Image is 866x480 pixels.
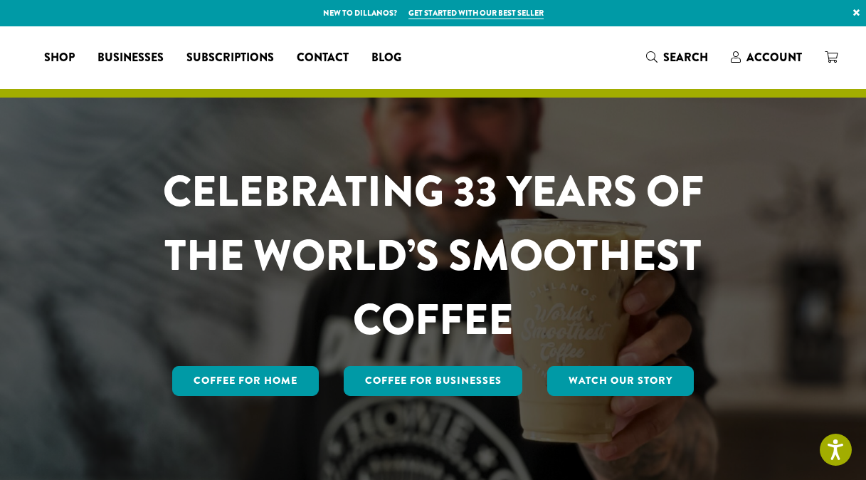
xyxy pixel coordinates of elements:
[408,7,544,19] a: Get started with our best seller
[297,49,349,67] span: Contact
[371,49,401,67] span: Blog
[547,366,694,396] a: Watch Our Story
[186,49,274,67] span: Subscriptions
[635,46,719,69] a: Search
[44,49,75,67] span: Shop
[172,366,319,396] a: Coffee for Home
[97,49,164,67] span: Businesses
[33,46,86,69] a: Shop
[663,49,708,66] span: Search
[344,366,523,396] a: Coffee For Businesses
[121,160,746,352] h1: CELEBRATING 33 YEARS OF THE WORLD’S SMOOTHEST COFFEE
[746,49,802,66] span: Account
